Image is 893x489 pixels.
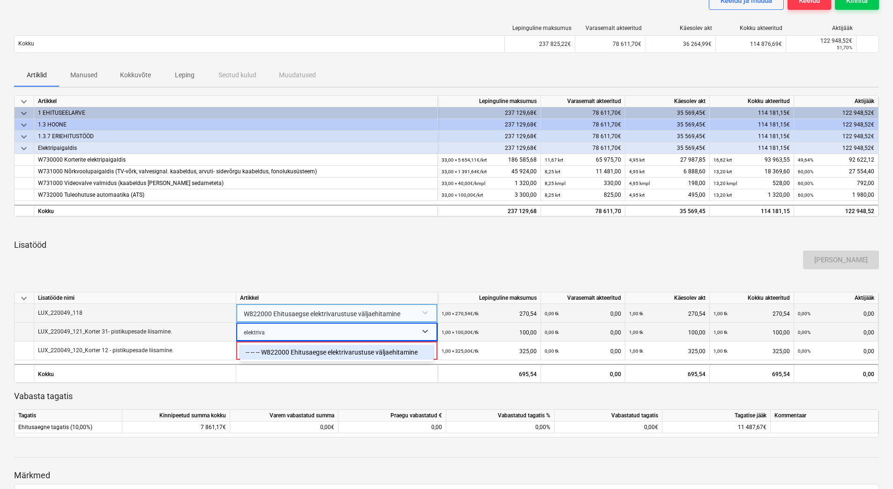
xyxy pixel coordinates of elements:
div: 330,00 [545,178,621,189]
div: 93 963,55 [713,154,790,166]
div: Kokku [34,364,236,383]
div: 0,00 [798,323,874,342]
div: 122 948,52 [798,206,874,217]
div: 237 129,68€ [438,131,541,142]
div: 0,00% [446,422,555,433]
div: 325,00 [629,341,705,361]
div: 35 569,45€ [625,142,710,154]
div: 35 569,45€ [625,119,710,131]
small: 49,64% [798,157,813,163]
div: 198,00 [629,178,705,189]
div: Käesolev akt [649,25,712,31]
div: 3 300,00 [442,189,537,201]
div: 114 181,15€ [710,131,794,142]
small: 4,95 krt [629,193,645,198]
div: 122 948,52€ [794,119,878,131]
div: Vabastatud tagatis [555,410,662,422]
small: 1,00 × 270,54€ / tk [442,311,479,316]
div: Artikkel [236,292,438,304]
p: Kokku [18,40,34,48]
small: 60,00% [798,181,813,186]
div: 122 948,52€ [790,37,852,44]
small: 13,20 krt [713,169,732,174]
small: 51,70% [837,45,852,50]
div: 78 611,70 [545,206,621,217]
small: 4,95 krt [629,169,645,174]
div: 237 129,68€ [438,107,541,119]
div: Kokku akteeritud [710,96,794,107]
div: W731000 Nõrkvoolupaigaldis (TV-võrk, valvesignal. kaabeldus, arvuti- sidevõrgu kaabeldus, fonoluk... [38,166,434,178]
div: Kinnipeetud summa kokku [122,410,230,422]
small: 1,00 tk [629,348,643,354]
div: 92 622,12 [798,154,874,166]
small: 4,95 kmpl [629,181,650,186]
p: LUX_220049_121_Korter 31- pistikupesade liisamine. [38,328,172,336]
div: 78 611,70€ [541,107,625,119]
p: Märkmed [14,470,879,481]
p: LUX_220049_118 [38,309,83,317]
div: 36 264,99€ [645,37,715,52]
div: 0,00 [545,341,621,361]
small: 8,25 krt [545,193,560,198]
small: 33,00 × 5 654,11€ / krt [442,157,487,163]
div: Chat Widget [846,444,893,489]
div: 0,00€ [555,422,662,433]
div: 114 876,69€ [715,37,786,52]
div: 78 611,70€ [541,142,625,154]
div: Varem vabastatud summa [230,410,338,422]
span: keyboard_arrow_down [18,108,30,119]
div: Tagatise jääk [662,410,771,422]
small: 0,00 tk [545,348,559,354]
div: Kokku [34,205,438,216]
div: Lepinguline maksumus [509,25,571,31]
div: 237 129,68€ [438,142,541,154]
small: 1,00 × 100,00€ / tk [442,330,479,335]
small: 33,00 × 1 391,64€ / krt [442,169,487,174]
div: 27 554,40 [798,166,874,178]
div: 100,00 [713,323,790,342]
div: 237 825,22€ [504,37,575,52]
small: 0,00 tk [545,330,559,335]
div: 495,00 [629,189,705,201]
div: 325,00 [442,341,537,361]
div: W730000 Korterite elektripaigaldis [38,154,434,166]
div: 114 181,15€ [710,119,794,131]
div: 122 948,52€ [794,142,878,154]
div: Aktijääk [790,25,853,31]
div: Varasemalt akteeritud [579,25,642,31]
div: 1 EHITUSEELARVE [38,107,434,119]
div: 695,54 [629,365,705,384]
div: 114 181,15€ [710,107,794,119]
small: 11,67 krt [545,157,563,163]
div: 35 569,45 [629,206,705,217]
div: 35 569,45€ [625,131,710,142]
div: Käesolev akt [625,96,710,107]
div: 0,00€ [230,422,338,433]
div: 18 369,60 [713,166,790,178]
div: 0,00 [541,364,625,383]
small: 1,00 tk [713,348,728,354]
div: 35 569,45€ [625,107,710,119]
div: Lisatööde nimi [34,292,236,304]
div: Kommentaar [771,410,878,422]
div: 45 924,00 [442,166,537,178]
small: 8,25 kmpl [545,181,565,186]
div: 695,54 [438,364,541,383]
div: 1.3.7 ERIEHITUSTÖÖD [38,131,434,142]
div: 792,00 [798,178,874,189]
div: 6 888,60 [629,166,705,178]
div: Kokku akteeritud [720,25,782,31]
div: Varasemalt akteeritud [541,292,625,304]
small: 4,95 krt [629,157,645,163]
span: keyboard_arrow_down [18,143,30,154]
small: 13,20 krt [713,193,732,198]
small: 33,00 × 40,00€ / kmpl [442,181,485,186]
p: Leping [173,70,196,80]
div: 78 611,70€ [575,37,645,52]
div: 100,00 [442,323,537,342]
div: -- -- -- W822000 Ehitusaegse elektrivarustuse väljaehitamine [240,345,434,360]
div: 325,00 [713,341,790,361]
div: 1 320,00 [442,178,537,189]
span: keyboard_arrow_down [18,131,30,142]
small: 33,00 × 100,00€ / krt [442,193,483,198]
